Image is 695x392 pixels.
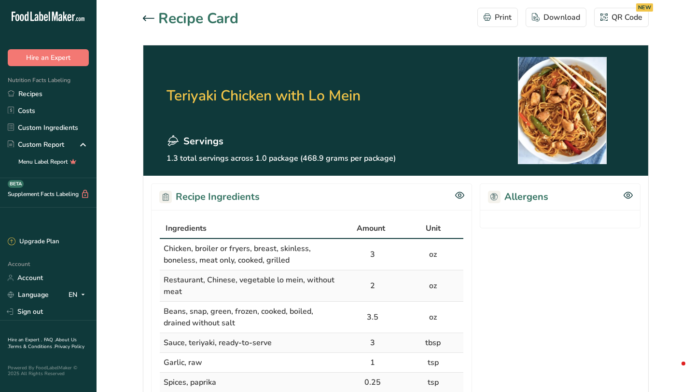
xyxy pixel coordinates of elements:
[164,243,311,266] span: Chicken, broiler or fryers, breast, skinless, boneless, meat only, cooked, grilled
[8,286,49,303] a: Language
[8,140,64,150] div: Custom Report
[183,134,223,149] span: Servings
[158,8,238,29] h1: Recipe Card
[159,190,260,204] h2: Recipe Ingredients
[342,333,403,353] td: 3
[403,302,463,333] td: oz
[164,306,313,328] span: Beans, snap, green, frozen, cooked, boiled, drained without salt
[662,359,685,382] iframe: Intercom live chat
[526,8,586,27] button: Download
[477,8,518,27] button: Print
[164,275,334,297] span: Restaurant, Chinese, vegetable lo mein, without meat
[484,12,512,23] div: Print
[426,223,441,234] span: Unit
[167,153,396,164] p: 1.3 total servings across 1.0 package (468.9 grams per package)
[167,57,396,134] h2: Teriyaki Chicken with Lo Mein
[8,336,42,343] a: Hire an Expert .
[636,3,653,12] div: NEW
[342,270,403,302] td: 2
[600,12,642,23] div: QR Code
[8,365,89,377] div: Powered By FoodLabelMaker © 2025 All Rights Reserved
[8,237,59,247] div: Upgrade Plan
[342,239,403,270] td: 3
[403,239,463,270] td: oz
[8,343,55,350] a: Terms & Conditions .
[8,336,77,350] a: About Us .
[342,353,403,373] td: 1
[357,223,385,234] span: Amount
[403,333,463,353] td: tbsp
[8,49,89,66] button: Hire an Expert
[403,353,463,373] td: tsp
[166,223,207,234] span: Ingredients
[55,343,84,350] a: Privacy Policy
[164,357,202,368] span: Garlic, raw
[8,180,24,188] div: BETA
[342,302,403,333] td: 3.5
[44,336,56,343] a: FAQ .
[594,8,649,27] button: QR Code NEW
[403,270,463,302] td: oz
[532,12,580,23] div: Download
[164,337,272,348] span: Sauce, teriyaki, ready-to-serve
[69,289,89,301] div: EN
[164,377,216,388] span: Spices, paprika
[488,190,548,204] h2: Allergens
